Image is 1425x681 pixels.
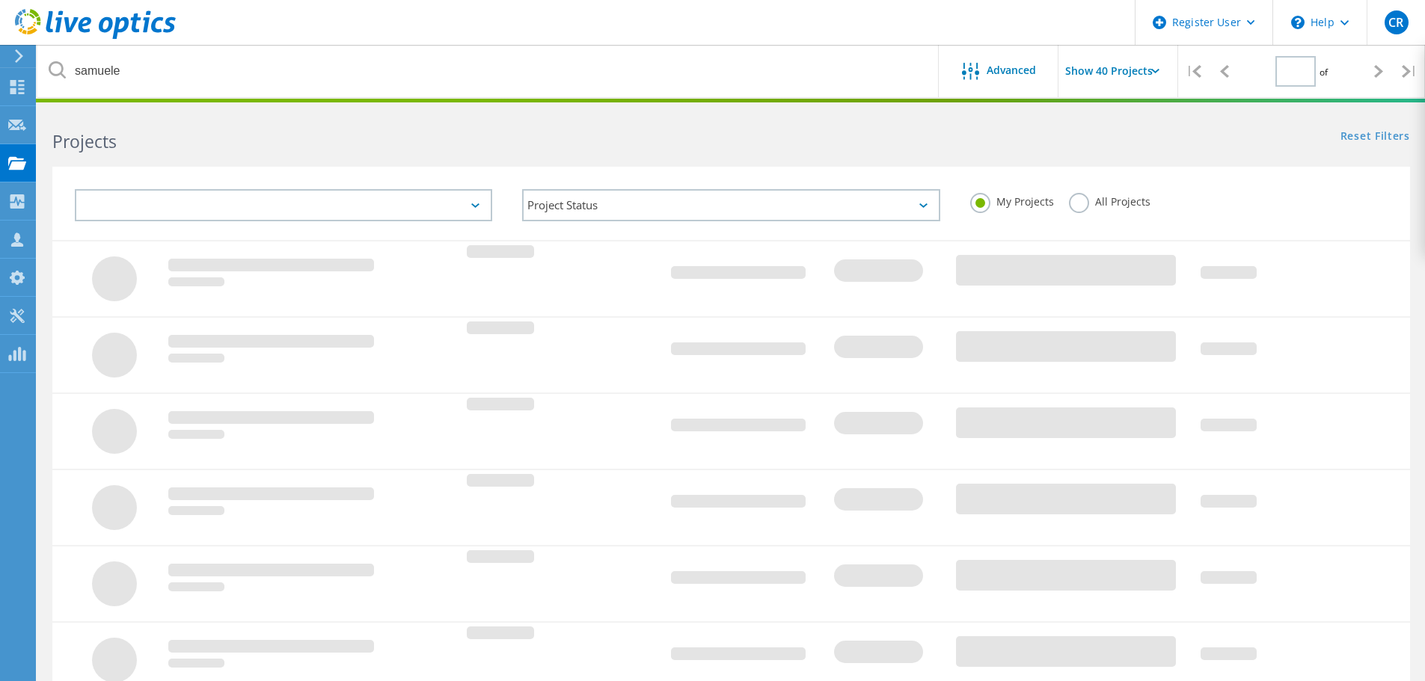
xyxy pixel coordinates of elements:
[987,65,1036,76] span: Advanced
[1340,131,1410,144] a: Reset Filters
[15,31,176,42] a: Live Optics Dashboard
[1178,45,1209,98] div: |
[970,193,1054,207] label: My Projects
[1388,16,1403,28] span: CR
[1320,66,1328,78] span: of
[1394,45,1425,98] div: |
[37,45,940,97] input: Search projects by name, owner, ID, company, etc
[1069,193,1150,207] label: All Projects
[1291,16,1305,29] svg: \n
[522,189,940,221] div: Project Status
[52,129,117,153] b: Projects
